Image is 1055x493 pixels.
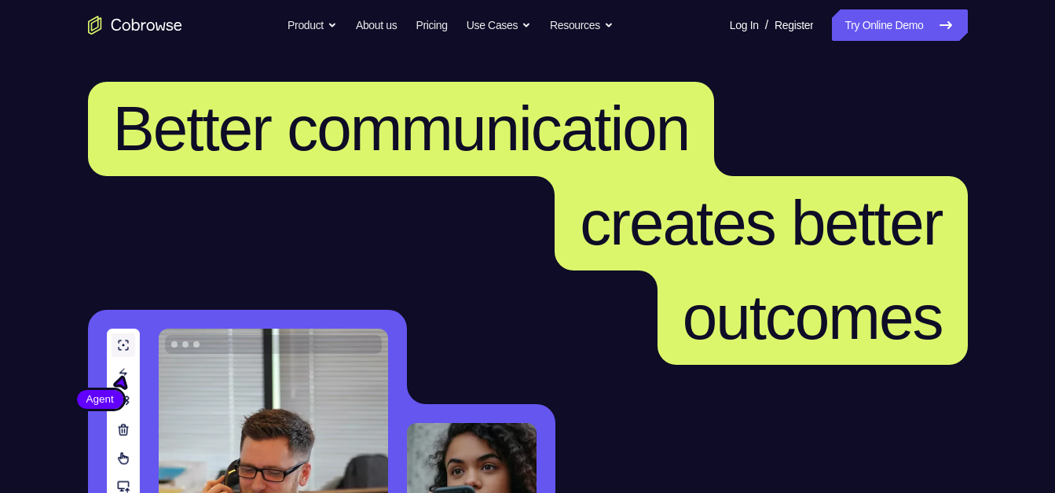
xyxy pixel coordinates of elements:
span: outcomes [683,282,943,352]
a: About us [356,9,397,41]
button: Use Cases [467,9,531,41]
a: Log In [730,9,759,41]
button: Product [288,9,337,41]
span: creates better [580,188,942,258]
a: Try Online Demo [832,9,967,41]
a: Register [775,9,813,41]
span: Better communication [113,94,690,164]
button: Resources [550,9,614,41]
a: Go to the home page [88,16,182,35]
span: Agent [77,392,123,407]
a: Pricing [416,9,447,41]
span: / [765,16,768,35]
